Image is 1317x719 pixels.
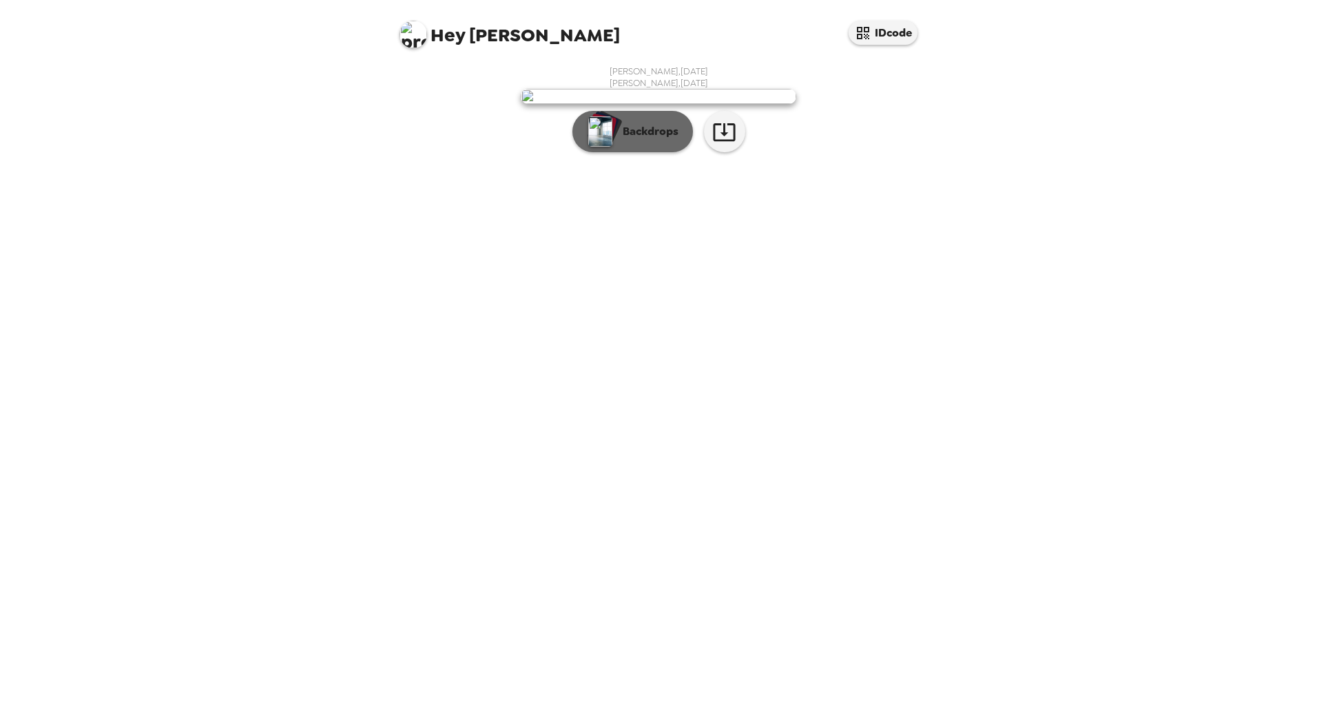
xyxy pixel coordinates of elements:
[400,21,427,48] img: profile pic
[572,111,693,152] button: Backdrops
[610,77,708,89] span: [PERSON_NAME] , [DATE]
[610,65,708,77] span: [PERSON_NAME] , [DATE]
[616,123,678,140] p: Backdrops
[521,89,796,104] img: user
[431,23,465,48] span: Hey
[400,14,620,45] span: [PERSON_NAME]
[849,21,917,45] button: IDcode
